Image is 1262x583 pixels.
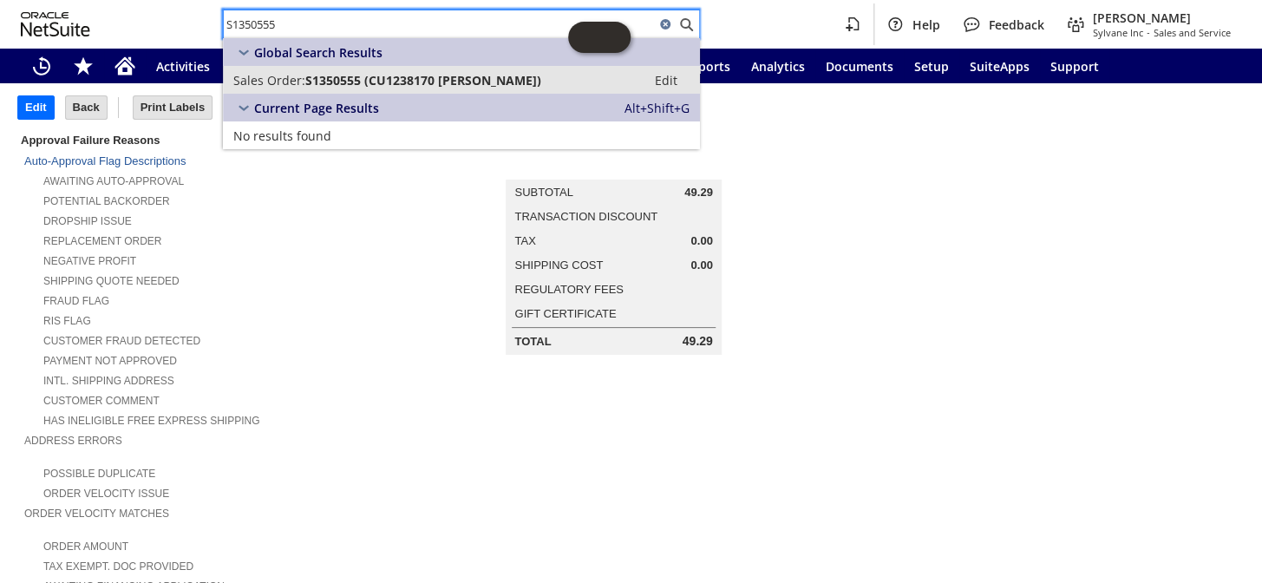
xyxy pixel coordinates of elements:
[223,121,700,149] a: No results found
[43,560,193,573] a: Tax Exempt. Doc Provided
[66,96,107,119] input: Back
[43,468,155,480] a: Possible Duplicate
[233,128,331,144] span: No results found
[673,49,741,83] a: Reports
[690,259,712,272] span: 0.00
[43,295,109,307] a: Fraud Flag
[134,96,212,119] input: Print Labels
[826,58,893,75] span: Documents
[43,255,136,267] a: Negative Profit
[989,16,1044,33] span: Feedback
[43,395,160,407] a: Customer Comment
[43,335,200,347] a: Customer Fraud Detected
[514,210,657,223] a: Transaction Discount
[21,49,62,83] a: Recent Records
[741,49,815,83] a: Analytics
[1040,49,1109,83] a: Support
[815,49,904,83] a: Documents
[254,44,383,61] span: Global Search Results
[683,334,713,349] span: 49.29
[224,14,655,35] input: Search
[690,234,712,248] span: 0.00
[17,130,420,150] div: Approval Failure Reasons
[568,22,631,53] iframe: Click here to launch Oracle Guided Learning Help Panel
[156,58,210,75] span: Activities
[514,283,623,296] a: Regulatory Fees
[514,186,572,199] a: Subtotal
[18,96,54,119] input: Edit
[684,186,713,200] span: 49.29
[514,307,616,320] a: Gift Certificate
[24,508,169,520] a: Order Velocity Matches
[254,100,379,116] span: Current Page Results
[683,58,730,75] span: Reports
[914,58,949,75] span: Setup
[24,435,122,447] a: Address Errors
[43,215,132,227] a: Dropship Issue
[506,152,721,180] caption: Summary
[599,22,631,53] span: Oracle Guided Learning Widget. To move around, please hold and drag
[43,195,170,207] a: Potential Backorder
[146,49,220,83] a: Activities
[43,235,161,247] a: Replacement Order
[31,56,52,76] svg: Recent Records
[676,14,696,35] svg: Search
[1147,26,1150,39] span: -
[1093,26,1143,39] span: Sylvane Inc
[624,100,690,116] span: Alt+Shift+G
[223,66,700,94] a: Sales Order:S1350555 (CU1238170 [PERSON_NAME])Edit:
[751,58,805,75] span: Analytics
[912,16,940,33] span: Help
[43,275,180,287] a: Shipping Quote Needed
[43,488,169,500] a: Order Velocity Issue
[43,415,259,427] a: Has Ineligible Free Express Shipping
[114,56,135,76] svg: Home
[514,335,551,348] a: Total
[43,355,177,367] a: Payment not approved
[43,540,128,553] a: Order Amount
[43,175,184,187] a: Awaiting Auto-Approval
[21,12,90,36] svg: logo
[24,154,186,167] a: Auto-Approval Flag Descriptions
[904,49,959,83] a: Setup
[1154,26,1231,39] span: Sales and Service
[73,56,94,76] svg: Shortcuts
[514,234,535,247] a: Tax
[220,49,308,83] a: Warehouse
[43,375,174,387] a: Intl. Shipping Address
[104,49,146,83] a: Home
[62,49,104,83] div: Shortcuts
[970,58,1030,75] span: SuiteApps
[1050,58,1099,75] span: Support
[636,69,696,90] a: Edit:
[1093,10,1231,26] span: [PERSON_NAME]
[514,259,603,272] a: Shipping Cost
[305,72,541,88] span: S1350555 (CU1238170 [PERSON_NAME])
[233,72,305,88] span: Sales Order:
[959,49,1040,83] a: SuiteApps
[43,315,91,327] a: RIS flag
